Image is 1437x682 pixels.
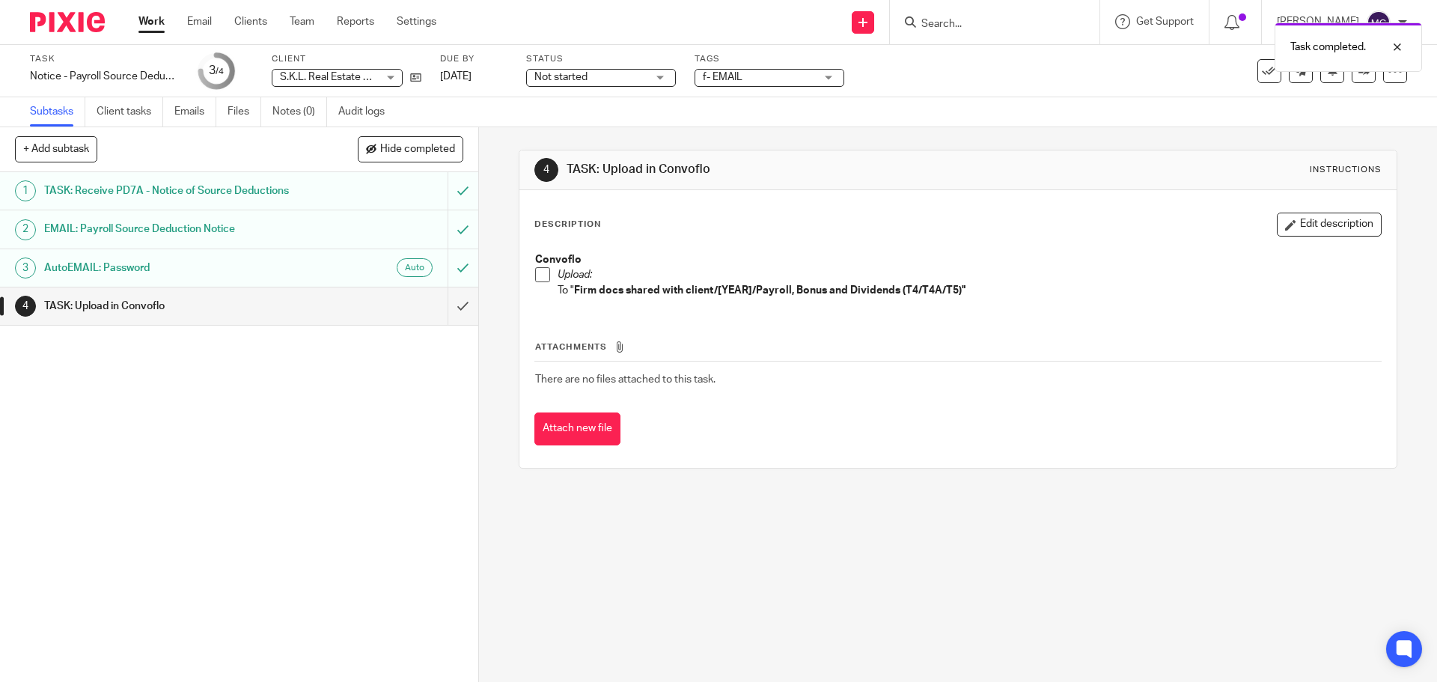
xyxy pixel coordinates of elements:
a: Settings [397,14,436,29]
em: Upload: [558,270,592,280]
p: Task completed. [1290,40,1366,55]
strong: Convoflo [535,255,582,265]
div: 3 [209,62,224,79]
a: Team [290,14,314,29]
h1: EMAIL: Payroll Source Deduction Notice [44,218,303,240]
a: Client tasks [97,97,163,127]
div: Auto [397,258,433,277]
p: Description [534,219,601,231]
label: Client [272,53,421,65]
img: Pixie [30,12,105,32]
label: Tags [695,53,844,65]
span: Hide completed [380,144,455,156]
button: Edit description [1277,213,1382,237]
small: /4 [216,67,224,76]
h1: TASK: Upload in Convoflo [44,295,303,317]
a: Notes (0) [272,97,327,127]
div: 1 [15,180,36,201]
span: [DATE] [440,71,472,82]
a: Work [138,14,165,29]
div: 4 [534,158,558,182]
span: There are no files attached to this task. [535,374,716,385]
a: Audit logs [338,97,396,127]
a: Email [187,14,212,29]
h1: TASK: Upload in Convoflo [567,162,990,177]
div: 4 [15,296,36,317]
h1: TASK: Receive PD7A - Notice of Source Deductions [44,180,303,202]
p: To " [558,283,1380,298]
a: Reports [337,14,374,29]
span: f- EMAIL [703,72,742,82]
label: Status [526,53,676,65]
span: S.K.L. Real Estate Ltd. [280,72,381,82]
button: + Add subtask [15,136,97,162]
a: Subtasks [30,97,85,127]
a: Files [228,97,261,127]
div: 2 [15,219,36,240]
button: Hide completed [358,136,463,162]
strong: Firm docs shared with client/[YEAR]/Payroll, Bonus and Dividends (T4/T4A/T5)" [574,285,965,296]
a: Clients [234,14,267,29]
div: 3 [15,258,36,278]
label: Task [30,53,180,65]
img: svg%3E [1367,10,1391,34]
label: Due by [440,53,507,65]
div: Instructions [1310,164,1382,176]
div: Notice - Payroll Source Deductions - EMAIL [30,69,180,84]
h1: AutoEMAIL: Password [44,257,303,279]
span: Not started [534,72,588,82]
button: Attach new file [534,412,620,446]
a: Emails [174,97,216,127]
span: Attachments [535,343,607,351]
